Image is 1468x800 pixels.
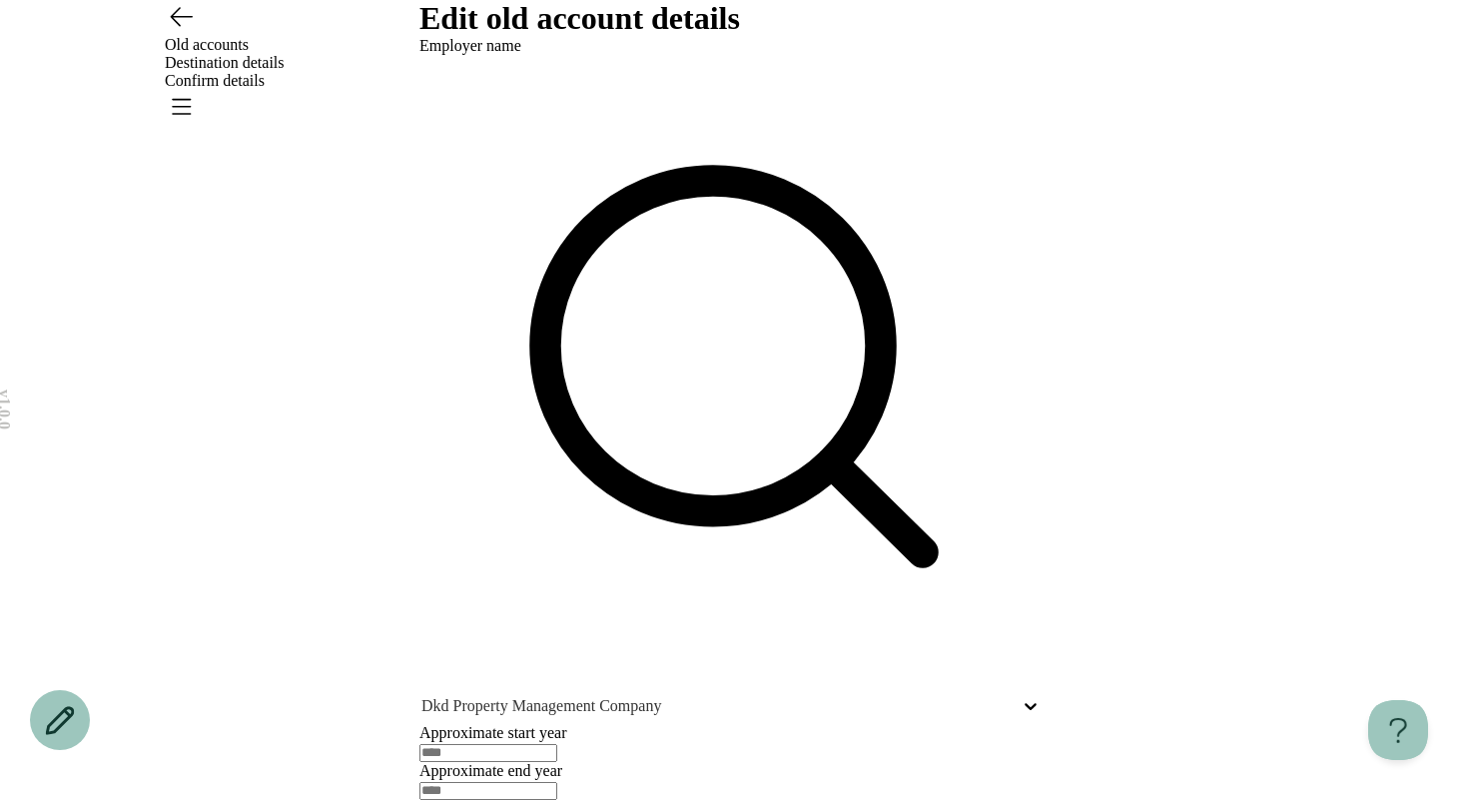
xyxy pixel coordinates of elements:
span: Old accounts [165,36,249,53]
span: Destination details [165,54,285,71]
iframe: Help Scout Beacon - Open [1368,700,1428,760]
label: Approximate end year [419,762,562,779]
button: Open menu [165,90,197,122]
span: Confirm details [165,72,265,89]
label: Approximate start year [419,724,567,741]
